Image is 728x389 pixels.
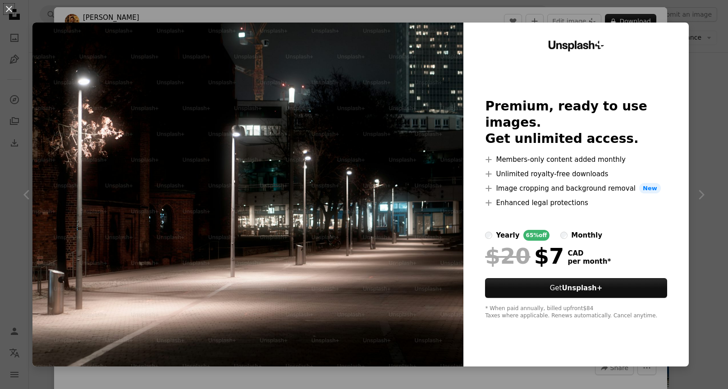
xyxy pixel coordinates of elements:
[568,249,611,257] span: CAD
[571,230,602,241] div: monthly
[568,257,611,265] span: per month *
[485,244,564,268] div: $7
[639,183,661,194] span: New
[562,284,602,292] strong: Unsplash+
[485,98,667,147] h2: Premium, ready to use images. Get unlimited access.
[485,305,667,320] div: * When paid annually, billed upfront $84 Taxes where applicable. Renews automatically. Cancel any...
[496,230,519,241] div: yearly
[560,232,568,239] input: monthly
[485,244,530,268] span: $20
[485,169,667,179] li: Unlimited royalty-free downloads
[523,230,550,241] div: 65% off
[485,232,492,239] input: yearly65%off
[485,197,667,208] li: Enhanced legal protections
[485,278,667,298] button: GetUnsplash+
[485,183,667,194] li: Image cropping and background removal
[485,154,667,165] li: Members-only content added monthly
